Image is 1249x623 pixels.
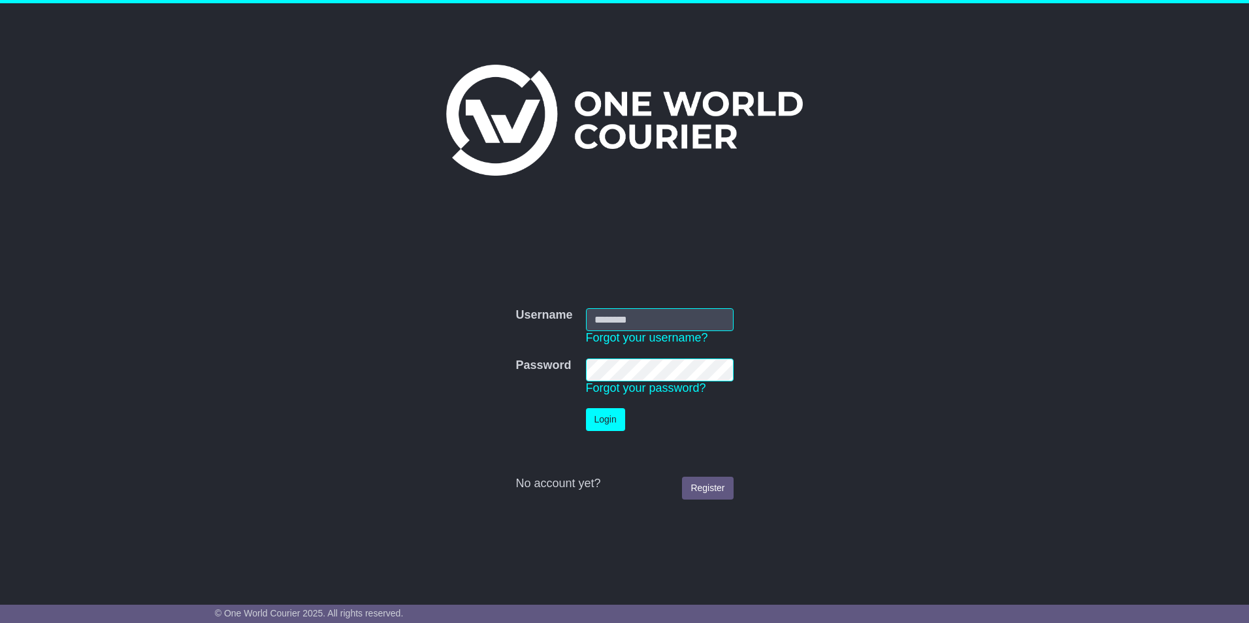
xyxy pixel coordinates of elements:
a: Register [682,477,733,500]
label: Password [515,359,571,373]
span: © One World Courier 2025. All rights reserved. [215,608,404,618]
a: Forgot your password? [586,381,706,394]
div: No account yet? [515,477,733,491]
button: Login [586,408,625,431]
label: Username [515,308,572,323]
img: One World [446,65,803,176]
a: Forgot your username? [586,331,708,344]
